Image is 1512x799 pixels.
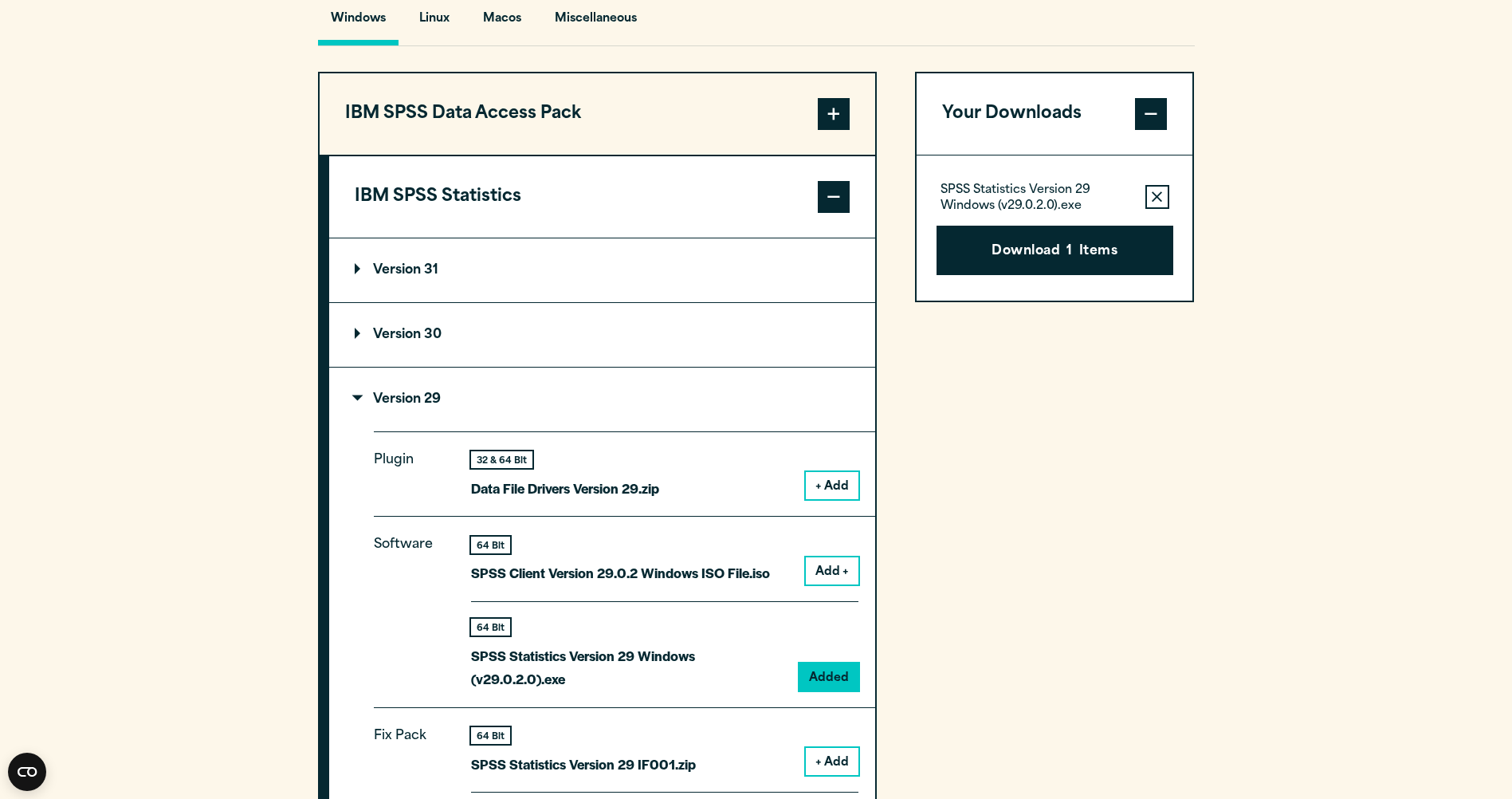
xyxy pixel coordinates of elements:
[355,329,442,341] p: Version 30
[320,73,875,155] button: IBM SPSS Data Access Pack
[329,368,875,431] summary: Version 29
[471,537,510,553] div: 64 Bit
[374,533,446,677] p: Software
[799,663,858,691] button: Added
[471,561,770,584] p: SPSS Client Version 29.0.2 Windows ISO File.iso
[329,303,875,367] summary: Version 30
[471,753,696,776] p: SPSS Statistics Version 29 IF001.zip
[471,619,510,636] div: 64 Bit
[937,226,1173,275] button: Download1Items
[329,238,875,302] summary: Version 31
[471,644,787,691] p: SPSS Statistics Version 29 Windows (v29.0.2.0).exe
[806,472,858,499] button: + Add
[806,748,858,775] button: + Add
[329,156,875,238] button: IBM SPSS Statistics
[355,264,438,277] p: Version 31
[8,753,46,791] button: Open CMP widget
[917,73,1193,155] button: Your Downloads
[355,393,441,406] p: Version 29
[471,727,510,744] div: 64 Bit
[806,557,858,584] button: Add +
[1066,242,1072,262] span: 1
[471,477,659,500] p: Data File Drivers Version 29.zip
[471,451,532,468] div: 32 & 64 Bit
[941,183,1133,215] p: SPSS Statistics Version 29 Windows (v29.0.2.0).exe
[374,449,446,487] p: Plugin
[917,155,1193,301] div: Your Downloads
